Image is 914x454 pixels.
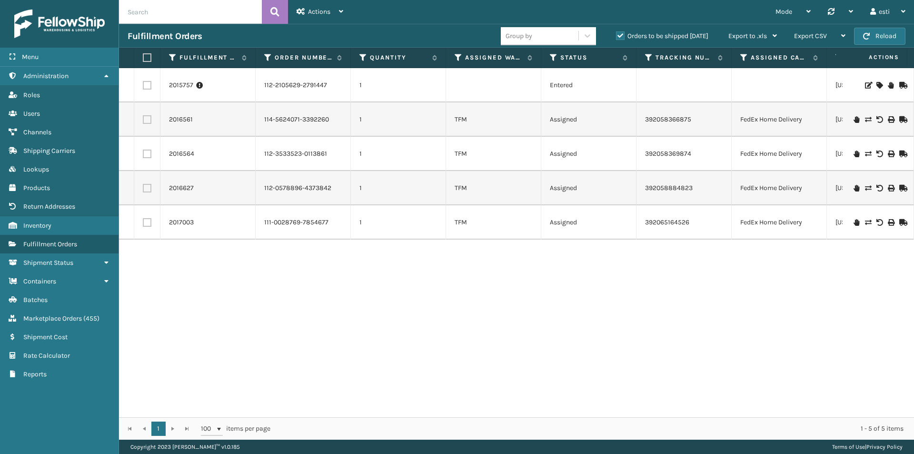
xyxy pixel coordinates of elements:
td: TFM [446,137,541,171]
a: 392058366875 [645,115,691,123]
a: Privacy Policy [866,444,903,450]
td: Assigned [541,171,636,205]
a: 2017003 [169,218,194,227]
label: Assigned Warehouse [465,53,523,62]
i: Change shipping [865,185,871,192]
i: Print Label [888,185,894,192]
i: Edit [865,82,871,89]
span: Export CSV [794,32,827,40]
a: 2016627 [169,183,194,193]
i: Print Label [888,116,894,123]
span: Shipping Carriers [23,147,75,155]
td: TFM [446,171,541,205]
h3: Fulfillment Orders [128,30,202,42]
td: FedEx Home Delivery [732,102,827,137]
span: Rate Calculator [23,352,70,360]
i: Print Label [888,219,894,226]
td: FedEx Home Delivery [732,171,827,205]
span: Administration [23,72,69,80]
a: 112-3533523-0113861 [264,149,327,159]
span: Lookups [23,165,49,173]
span: items per page [201,422,270,436]
td: Entered [541,68,636,102]
span: Fulfillment Orders [23,240,77,248]
i: Change shipping [865,116,871,123]
a: 2016564 [169,149,194,159]
i: On Hold [854,116,859,123]
div: Group by [506,31,532,41]
span: Users [23,110,40,118]
td: 1 [351,102,446,137]
i: Mark as Shipped [899,185,905,192]
span: Menu [22,53,39,61]
span: Shipment Status [23,259,73,267]
span: Actions [308,8,330,16]
span: Channels [23,128,51,136]
span: Roles [23,91,40,99]
span: 100 [201,424,215,434]
td: 1 [351,205,446,240]
i: On Hold [854,151,859,157]
i: Mark as Shipped [899,219,905,226]
label: Assigned Carrier Service [751,53,808,62]
a: 114-5624071-3392260 [264,115,329,124]
a: 2015757 [169,81,193,90]
a: 392058369874 [645,150,691,158]
i: Void Label [876,116,882,123]
td: Assigned [541,205,636,240]
a: Terms of Use [832,444,865,450]
td: FedEx Home Delivery [732,137,827,171]
i: Mark as Shipped [899,151,905,157]
span: Reports [23,370,47,378]
i: Void Label [876,185,882,192]
a: 112-2105629-2791447 [264,81,327,90]
td: FedEx Home Delivery [732,205,827,240]
span: Products [23,184,50,192]
label: Orders to be shipped [DATE] [616,32,708,40]
i: On Hold [888,82,894,89]
td: 1 [351,171,446,205]
span: Containers [23,277,56,285]
span: Return Addresses [23,202,75,211]
i: On Hold [854,219,859,226]
span: Inventory [23,222,51,230]
i: Void Label [876,219,882,226]
div: | [832,440,903,454]
span: Export to .xls [728,32,767,40]
i: Print Label [888,151,894,157]
span: Batches [23,296,48,304]
p: Copyright 2023 [PERSON_NAME]™ v 1.0.185 [130,440,240,454]
td: 1 [351,137,446,171]
td: Assigned [541,102,636,137]
a: 111-0028769-7854677 [264,218,328,227]
label: Fulfillment Order Id [179,53,237,62]
span: Shipment Cost [23,333,68,341]
span: ( 455 ) [83,314,99,323]
i: Mark as Shipped [899,116,905,123]
i: Assign Carrier and Warehouse [876,82,882,89]
span: Mode [775,8,792,16]
label: Tracking Number [656,53,713,62]
td: 1 [351,68,446,102]
span: Actions [839,50,905,65]
span: Marketplace Orders [23,314,82,323]
i: Change shipping [865,219,871,226]
button: Reload [854,28,905,45]
i: Change shipping [865,151,871,157]
label: Quantity [370,53,427,62]
img: logo [14,10,105,38]
a: 392058884823 [645,184,693,192]
td: Assigned [541,137,636,171]
td: TFM [446,102,541,137]
div: 1 - 5 of 5 items [284,424,904,434]
a: 2016561 [169,115,193,124]
label: Status [560,53,618,62]
a: 392065164526 [645,218,689,226]
i: Void Label [876,151,882,157]
td: TFM [446,205,541,240]
a: 1 [151,422,166,436]
i: On Hold [854,185,859,192]
a: 112-0578896-4373842 [264,183,331,193]
i: Mark as Shipped [899,82,905,89]
label: Order Number [275,53,332,62]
